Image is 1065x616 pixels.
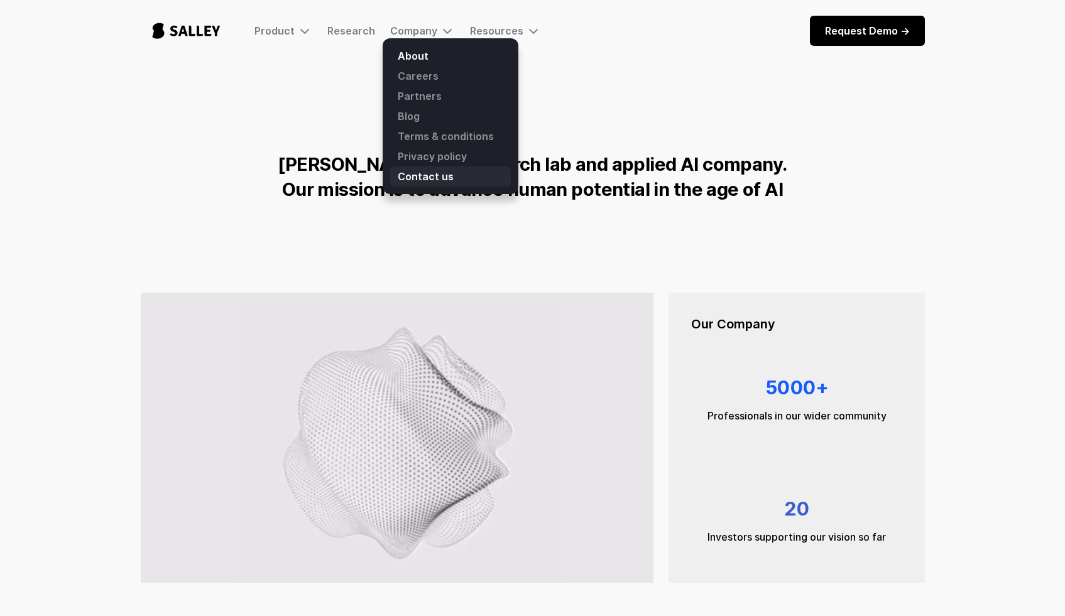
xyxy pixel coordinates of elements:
[691,370,902,404] div: 5000+
[383,38,518,194] nav: Company
[278,153,787,200] strong: [PERSON_NAME] is a research lab and applied AI company. Our mission is to advance human potential...
[141,10,232,51] a: home
[390,23,455,38] div: Company
[810,16,925,46] a: Request Demo ->
[470,24,523,37] div: Resources
[390,66,511,86] a: Careers
[390,86,511,106] a: Partners
[390,106,511,126] a: Blog
[470,23,541,38] div: Resources
[691,529,902,544] div: Investors supporting our vision so far
[390,46,511,66] a: About
[390,24,437,37] div: Company
[254,23,312,38] div: Product
[691,492,902,526] div: 20
[254,24,295,37] div: Product
[390,126,511,146] a: Terms & conditions
[691,315,902,333] h5: Our Company
[327,24,375,37] a: Research
[691,408,902,423] div: Professionals in our wider community
[390,146,511,166] a: Privacy policy
[390,166,511,186] a: Contact us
